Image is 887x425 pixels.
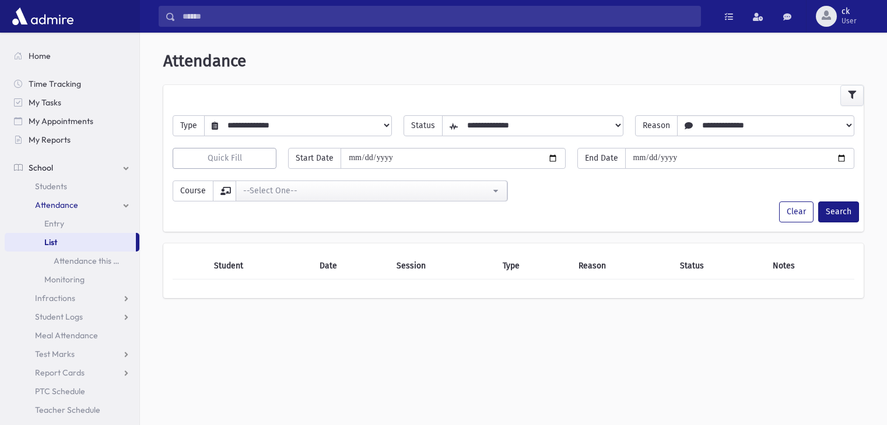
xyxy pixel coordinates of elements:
[818,201,859,222] button: Search
[35,200,78,210] span: Attendance
[29,97,61,108] span: My Tasks
[404,115,443,136] span: Status
[44,274,85,285] span: Monitoring
[5,401,139,419] a: Teacher Schedule
[572,253,673,279] th: Reason
[496,253,572,279] th: Type
[5,177,139,196] a: Students
[173,148,276,169] button: Quick Fill
[236,180,507,201] button: --Select One--
[5,130,139,149] a: My Reports
[313,253,390,279] th: Date
[5,158,139,177] a: School
[35,311,83,322] span: Student Logs
[5,270,139,289] a: Monitoring
[35,349,75,359] span: Test Marks
[29,134,71,145] span: My Reports
[5,382,139,401] a: PTC Schedule
[5,307,139,326] a: Student Logs
[208,153,242,163] span: Quick Fill
[176,6,700,27] input: Search
[5,363,139,382] a: Report Cards
[5,233,136,252] a: List
[5,75,139,93] a: Time Tracking
[29,162,53,173] span: School
[577,148,626,169] span: End Date
[29,116,93,126] span: My Appointments
[5,326,139,345] a: Meal Attendance
[29,51,51,61] span: Home
[635,115,678,136] span: Reason
[766,253,854,279] th: Notes
[35,181,67,192] span: Students
[35,386,85,396] span: PTC Schedule
[842,16,857,26] span: User
[5,196,139,214] a: Attendance
[5,289,139,307] a: Infractions
[35,330,98,341] span: Meal Attendance
[5,93,139,112] a: My Tasks
[9,5,76,28] img: AdmirePro
[29,79,81,89] span: Time Tracking
[35,367,85,378] span: Report Cards
[390,253,495,279] th: Session
[173,180,213,201] span: Course
[5,345,139,363] a: Test Marks
[673,253,766,279] th: Status
[779,201,814,222] button: Clear
[44,218,64,229] span: Entry
[163,51,246,70] span: Attendance
[5,112,139,130] a: My Appointments
[207,253,313,279] th: Student
[173,115,205,136] span: Type
[243,185,490,197] div: --Select One--
[288,148,341,169] span: Start Date
[5,47,139,65] a: Home
[5,252,139,270] a: Attendance this Month
[5,214,139,233] a: Entry
[842,7,857,16] span: ck
[35,293,75,303] span: Infractions
[35,405,100,415] span: Teacher Schedule
[44,237,57,247] span: List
